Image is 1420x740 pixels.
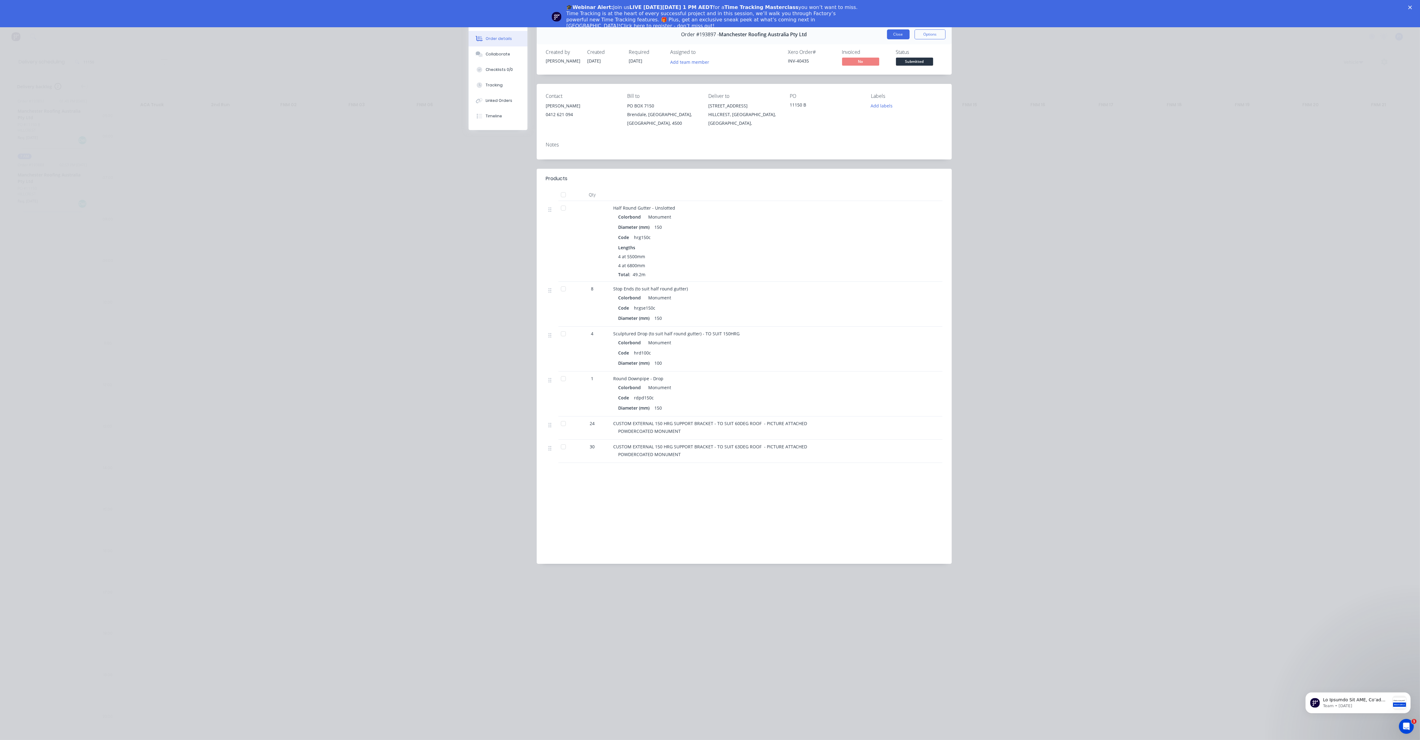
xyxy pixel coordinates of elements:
button: Submitted [896,58,933,67]
span: Submitted [896,58,933,65]
div: Diameter (mm) [618,403,652,412]
span: 49.2m [631,272,648,277]
div: 150 [652,314,665,323]
div: Xero Order # [788,49,835,55]
span: 30 [590,443,595,450]
div: Colorbond [618,338,644,347]
div: 0412 621 094 [546,110,617,119]
span: No [842,58,879,65]
button: Add team member [671,58,713,66]
b: Time Tracking Masterclass [724,4,798,10]
button: Add labels [867,102,896,110]
button: Options [915,29,946,39]
span: Manchester Roofing Australia Pty Ltd [719,32,807,37]
div: rdpd150c [632,393,657,402]
b: 🎓Webinar Alert: [566,4,613,10]
div: Tracking [486,82,503,88]
div: Close [1408,6,1414,9]
div: Required [629,49,663,55]
span: [DATE] [629,58,643,64]
div: Brendale, [GEOGRAPHIC_DATA], [GEOGRAPHIC_DATA], 4500 [627,110,698,128]
div: Monument [646,338,671,347]
div: [STREET_ADDRESS] [708,102,780,110]
div: Qty [574,189,611,201]
img: Profile image for Team [552,12,561,22]
div: Diameter (mm) [618,314,652,323]
div: Timeline [486,113,502,119]
div: Products [546,175,568,182]
span: Lo Ipsumdo Sit AME, Co’ad elitse doe temp incididu utlabor etdolorem al enim admi veniamqu nos ex... [27,17,93,373]
span: Lengths [618,244,636,251]
div: hrg150c [632,233,653,242]
div: Created [588,49,622,55]
button: Add team member [667,58,712,66]
div: Deliver to [708,93,780,99]
div: Monument [646,293,671,302]
div: Linked Orders [486,98,512,103]
span: Round Downpipe - Drop [614,376,664,381]
b: LIVE [DATE][DATE] 1 PM AEDT [629,4,713,10]
div: PO BOX 7150Brendale, [GEOGRAPHIC_DATA], [GEOGRAPHIC_DATA], 4500 [627,102,698,128]
span: POWDERCOATED MONUMENT [618,428,681,434]
div: Notes [546,142,942,148]
button: Collaborate [469,46,527,62]
div: Code [618,303,632,312]
div: INV-40435 [788,58,835,64]
span: 4 at 6800mm [618,262,645,269]
span: Sculptured Drop (to suit half round gutter) - TO SUIT 150HRG [614,331,740,337]
button: Timeline [469,108,527,124]
div: Colorbond [618,212,644,221]
div: Monument [646,383,671,392]
div: 150 [652,223,665,232]
div: Checklists 0/0 [486,67,513,72]
div: Bill to [627,93,698,99]
p: Message from Team, sent 1w ago [27,23,94,29]
button: Tracking [469,77,527,93]
span: CUSTOM EXTERNAL 150 HRG SUPPORT BRACKET - TO SUIT 60DEG ROOF - PICTURE ATTACHED [614,420,807,426]
span: Half Round Gutter - Unslotted [614,205,675,211]
span: 4 [591,330,594,337]
div: [STREET_ADDRESS]HILLCREST, [GEOGRAPHIC_DATA], [GEOGRAPHIC_DATA], [708,102,780,128]
span: 4 at 5500mm [618,253,645,260]
div: [PERSON_NAME] [546,102,617,110]
span: Order #193897 - [681,32,719,37]
span: Stop Ends (to suit half round gutter) [614,286,688,292]
div: Diameter (mm) [618,223,652,232]
div: Join us for a you won’t want to miss. Time Tracking is at the heart of every successful project a... [566,4,859,29]
a: Click here to register - don’t miss out! [620,23,714,29]
div: HILLCREST, [GEOGRAPHIC_DATA], [GEOGRAPHIC_DATA], [708,110,780,128]
div: Code [618,348,632,357]
div: Monument [646,212,671,221]
div: 11150 B [790,102,861,110]
span: 24 [590,420,595,427]
button: Linked Orders [469,93,527,108]
div: Created by [546,49,580,55]
span: POWDERCOATED MONUMENT [618,451,681,457]
div: PO [790,93,861,99]
iframe: Intercom notifications message [1296,680,1420,723]
span: 1 [591,375,594,382]
div: [PERSON_NAME] [546,58,580,64]
div: Assigned to [671,49,732,55]
div: Labels [871,93,942,99]
div: Colorbond [618,293,644,302]
div: 100 [652,359,665,368]
div: Diameter (mm) [618,359,652,368]
span: [DATE] [588,58,601,64]
div: Contact [546,93,617,99]
span: CUSTOM EXTERNAL 150 HRG SUPPORT BRACKET - TO SUIT 63DEG ROOF - PICTURE ATTACHED [614,444,807,450]
div: hrgse150c [632,303,658,312]
div: Status [896,49,942,55]
div: Collaborate [486,51,510,57]
span: 8 [591,285,594,292]
div: Order details [486,36,512,41]
button: Close [887,29,910,39]
div: Colorbond [618,383,644,392]
button: Order details [469,31,527,46]
span: 1 [1412,719,1417,724]
button: Checklists 0/0 [469,62,527,77]
div: PO BOX 7150 [627,102,698,110]
div: Code [618,233,632,242]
